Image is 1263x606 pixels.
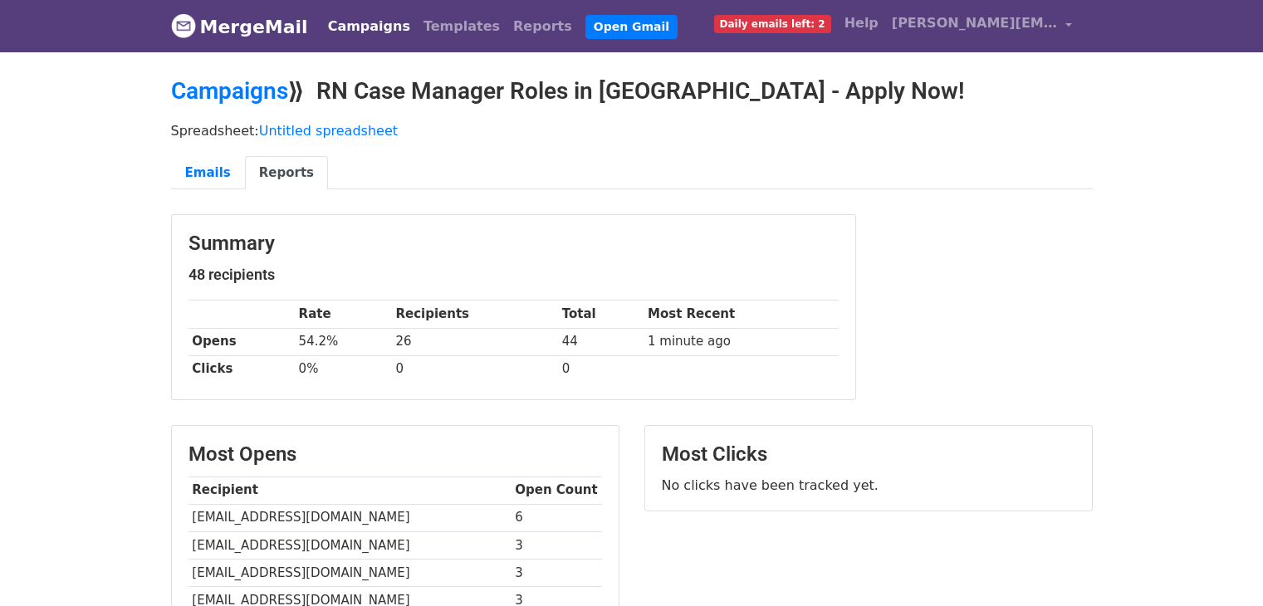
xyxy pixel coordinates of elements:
[188,232,839,256] h3: Summary
[392,301,558,328] th: Recipients
[885,7,1079,46] a: [PERSON_NAME][EMAIL_ADDRESS][DOMAIN_NAME]
[171,122,1093,139] p: Spreadsheet:
[392,355,558,383] td: 0
[245,156,328,190] a: Reports
[188,559,512,586] td: [EMAIL_ADDRESS][DOMAIN_NAME]
[558,301,644,328] th: Total
[171,9,308,44] a: MergeMail
[188,328,295,355] th: Opens
[188,531,512,559] td: [EMAIL_ADDRESS][DOMAIN_NAME]
[507,10,579,43] a: Reports
[707,7,838,40] a: Daily emails left: 2
[171,156,245,190] a: Emails
[838,7,885,40] a: Help
[188,476,512,504] th: Recipient
[259,123,398,139] a: Untitled spreadsheet
[512,476,602,504] th: Open Count
[188,266,839,284] h5: 48 recipients
[512,559,602,586] td: 3
[644,328,838,355] td: 1 minute ago
[171,77,1093,105] h2: ⟫ RN Case Manager Roles in [GEOGRAPHIC_DATA] - Apply Now!
[295,301,392,328] th: Rate
[188,504,512,531] td: [EMAIL_ADDRESS][DOMAIN_NAME]
[392,328,558,355] td: 26
[512,504,602,531] td: 6
[295,355,392,383] td: 0%
[558,355,644,383] td: 0
[171,13,196,38] img: MergeMail logo
[892,13,1058,33] span: [PERSON_NAME][EMAIL_ADDRESS][DOMAIN_NAME]
[512,531,602,559] td: 3
[714,15,831,33] span: Daily emails left: 2
[188,355,295,383] th: Clicks
[417,10,507,43] a: Templates
[295,328,392,355] td: 54.2%
[171,77,288,105] a: Campaigns
[644,301,838,328] th: Most Recent
[662,476,1075,494] p: No clicks have been tracked yet.
[585,15,678,39] a: Open Gmail
[558,328,644,355] td: 44
[188,442,602,467] h3: Most Opens
[321,10,417,43] a: Campaigns
[662,442,1075,467] h3: Most Clicks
